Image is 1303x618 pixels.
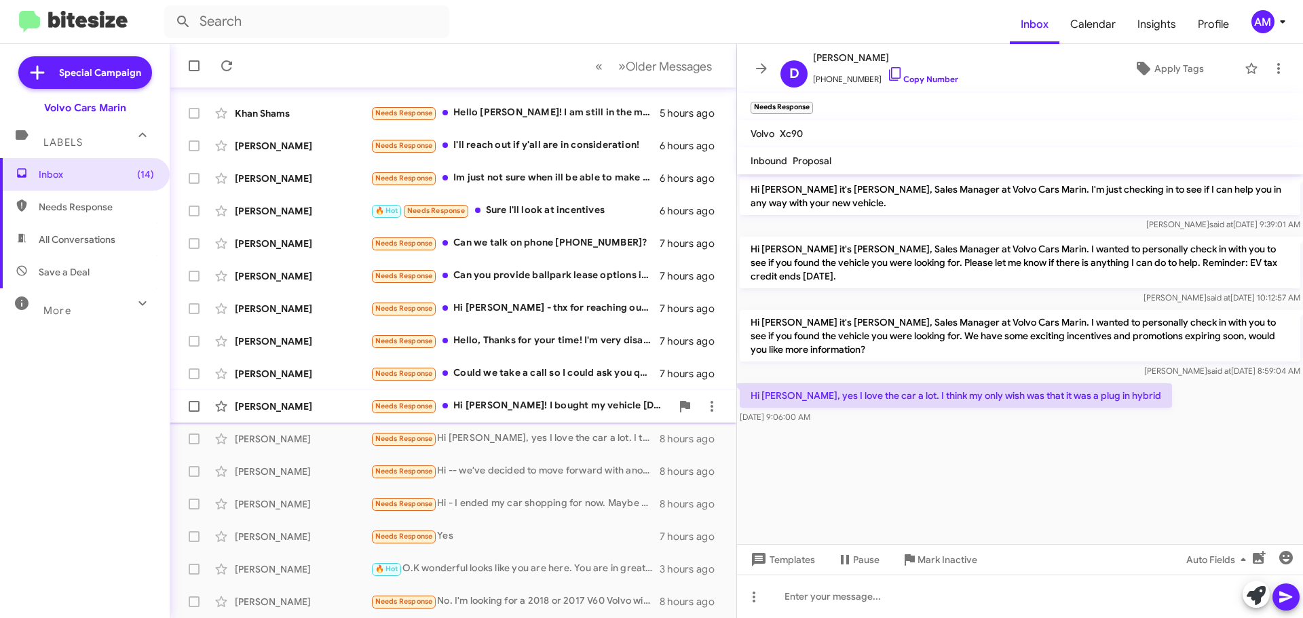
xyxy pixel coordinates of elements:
span: [PHONE_NUMBER] [813,66,958,86]
span: » [618,58,626,75]
span: said at [1207,292,1230,303]
a: Profile [1187,5,1240,44]
div: [PERSON_NAME] [235,334,371,348]
div: Hi [PERSON_NAME]! I bought my vehicle [DATE] at the dealership with [PERSON_NAME]. He was very co... [371,398,671,414]
small: Needs Response [751,102,813,114]
span: Older Messages [626,59,712,74]
span: Needs Response [375,499,433,508]
div: 8 hours ago [660,497,725,511]
span: Needs Response [375,239,433,248]
div: [PERSON_NAME] [235,204,371,218]
div: [PERSON_NAME] [235,367,371,381]
button: Auto Fields [1175,547,1262,572]
span: [PERSON_NAME] [813,50,958,66]
span: Needs Response [375,597,433,606]
span: Needs Response [375,467,433,476]
span: [PERSON_NAME] [DATE] 9:39:01 AM [1146,219,1300,229]
div: 7 hours ago [660,237,725,250]
div: [PERSON_NAME] [235,497,371,511]
button: Apply Tags [1099,56,1238,81]
span: More [43,305,71,317]
span: Xc90 [780,128,803,140]
div: 8 hours ago [660,465,725,478]
div: Hello [PERSON_NAME]! I am still in the market, but I am not in a hurry to buy one now. Most proba... [371,105,660,121]
button: AM [1240,10,1288,33]
div: Hi [PERSON_NAME], yes I love the car a lot. I think my only wish was that it was a plug in hybrid [371,431,660,446]
span: 🔥 Hot [375,564,398,573]
a: Special Campaign [18,56,152,89]
a: Copy Number [887,74,958,84]
p: Hi [PERSON_NAME] it's [PERSON_NAME], Sales Manager at Volvo Cars Marin. I'm just checking in to s... [740,177,1300,215]
p: Hi [PERSON_NAME], yes I love the car a lot. I think my only wish was that it was a plug in hybrid [740,383,1172,408]
div: 6 hours ago [660,204,725,218]
span: Needs Response [375,402,433,410]
span: Needs Response [375,336,433,345]
span: Needs Response [375,174,433,182]
div: [PERSON_NAME] [235,400,371,413]
span: Volvo [751,128,774,140]
div: 6 hours ago [660,139,725,153]
div: 7 hours ago [660,334,725,348]
button: Pause [826,547,890,572]
button: Mark Inactive [890,547,988,572]
button: Next [610,52,720,80]
span: All Conversations [39,233,115,246]
span: Apply Tags [1154,56,1204,81]
nav: Page navigation example [588,52,720,80]
div: I'll reach out if y'all are in consideration! [371,138,660,153]
span: Needs Response [375,109,433,117]
div: 3 hours ago [660,562,725,576]
span: Needs Response [375,304,433,313]
div: [PERSON_NAME] [235,595,371,609]
span: Insights [1127,5,1187,44]
a: Calendar [1059,5,1127,44]
button: Templates [737,547,826,572]
span: Needs Response [375,532,433,541]
span: Needs Response [375,434,433,443]
div: [PERSON_NAME] [235,139,371,153]
span: Labels [43,136,83,149]
p: Hi [PERSON_NAME] it's [PERSON_NAME], Sales Manager at Volvo Cars Marin. I wanted to personally ch... [740,237,1300,288]
button: Previous [587,52,611,80]
span: Needs Response [375,369,433,378]
div: 8 hours ago [660,595,725,609]
div: Im just not sure when ill be able to make it over... [371,170,660,186]
span: Needs Response [407,206,465,215]
span: « [595,58,603,75]
div: 7 hours ago [660,269,725,283]
div: [PERSON_NAME] [235,237,371,250]
span: Proposal [793,155,831,167]
div: [PERSON_NAME] [235,465,371,478]
div: Hi - I ended my car shopping for now. Maybe check in with me again in [DATE]. Thanks. [371,496,660,511]
div: AM [1251,10,1274,33]
span: [PERSON_NAME] [DATE] 8:59:04 AM [1144,366,1300,376]
div: O.K wonderful looks like you are here. You are in great hands. Please let me know if there is any... [371,561,660,577]
span: Inbox [39,168,154,181]
div: Khan Shams [235,107,371,120]
a: Inbox [1010,5,1059,44]
div: Can we talk on phone [PHONE_NUMBER]? [371,235,660,251]
div: Hello, Thanks for your time! I'm very disappointed to know that the Volvo C40 is discontinued as ... [371,333,660,349]
span: Templates [748,547,815,572]
div: No. I'm looking for a 2018 or 2017 V60 Volvo with reasonable mileage and in good condition if you... [371,594,660,609]
span: Needs Response [375,141,433,150]
div: [PERSON_NAME] [235,530,371,543]
div: [PERSON_NAME] [235,302,371,315]
span: Inbound [751,155,787,167]
div: [PERSON_NAME] [235,172,371,185]
span: Save a Deal [39,265,90,279]
input: Search [164,5,449,38]
div: 5 hours ago [660,107,725,120]
span: [DATE] 9:06:00 AM [740,412,810,422]
div: [PERSON_NAME] [235,269,371,283]
div: 6 hours ago [660,172,725,185]
div: [PERSON_NAME] [235,562,371,576]
div: Hi -- we've decided to move forward with another vehicle. Thank you [371,463,660,479]
span: D [789,63,799,85]
div: Can you provide ballpark lease options in terms of down payment and monthly? [371,268,660,284]
span: Auto Fields [1186,547,1251,572]
div: 7 hours ago [660,302,725,315]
